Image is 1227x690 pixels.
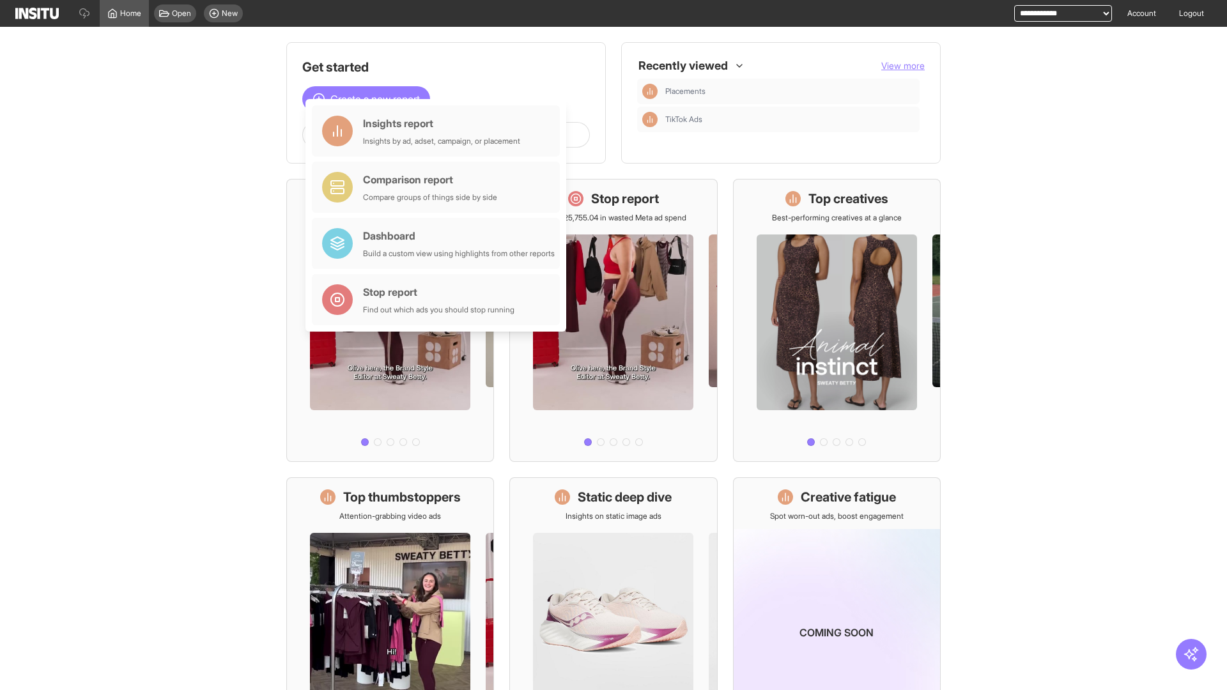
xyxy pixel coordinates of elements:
span: View more [881,60,925,71]
span: Open [172,8,191,19]
div: Dashboard [363,228,555,243]
h1: Top thumbstoppers [343,488,461,506]
h1: Get started [302,58,590,76]
h1: Static deep dive [578,488,672,506]
div: Build a custom view using highlights from other reports [363,249,555,259]
span: TikTok Ads [665,114,914,125]
button: View more [881,59,925,72]
div: Insights [642,84,658,99]
span: New [222,8,238,19]
div: Find out which ads you should stop running [363,305,514,315]
span: TikTok Ads [665,114,702,125]
h1: Stop report [591,190,659,208]
div: Stop report [363,284,514,300]
a: Stop reportSave £25,755.04 in wasted Meta ad spend [509,179,717,462]
span: Placements [665,86,914,96]
p: Attention-grabbing video ads [339,511,441,521]
span: Placements [665,86,706,96]
p: Save £25,755.04 in wasted Meta ad spend [541,213,686,223]
span: Create a new report [330,91,420,107]
div: Comparison report [363,172,497,187]
img: Logo [15,8,59,19]
h1: Top creatives [808,190,888,208]
div: Compare groups of things side by side [363,192,497,203]
a: What's live nowSee all active ads instantly [286,179,494,462]
p: Best-performing creatives at a glance [772,213,902,223]
p: Insights on static image ads [566,511,661,521]
span: Home [120,8,141,19]
div: Insights [642,112,658,127]
button: Create a new report [302,86,430,112]
div: Insights report [363,116,520,131]
a: Top creativesBest-performing creatives at a glance [733,179,941,462]
div: Insights by ad, adset, campaign, or placement [363,136,520,146]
